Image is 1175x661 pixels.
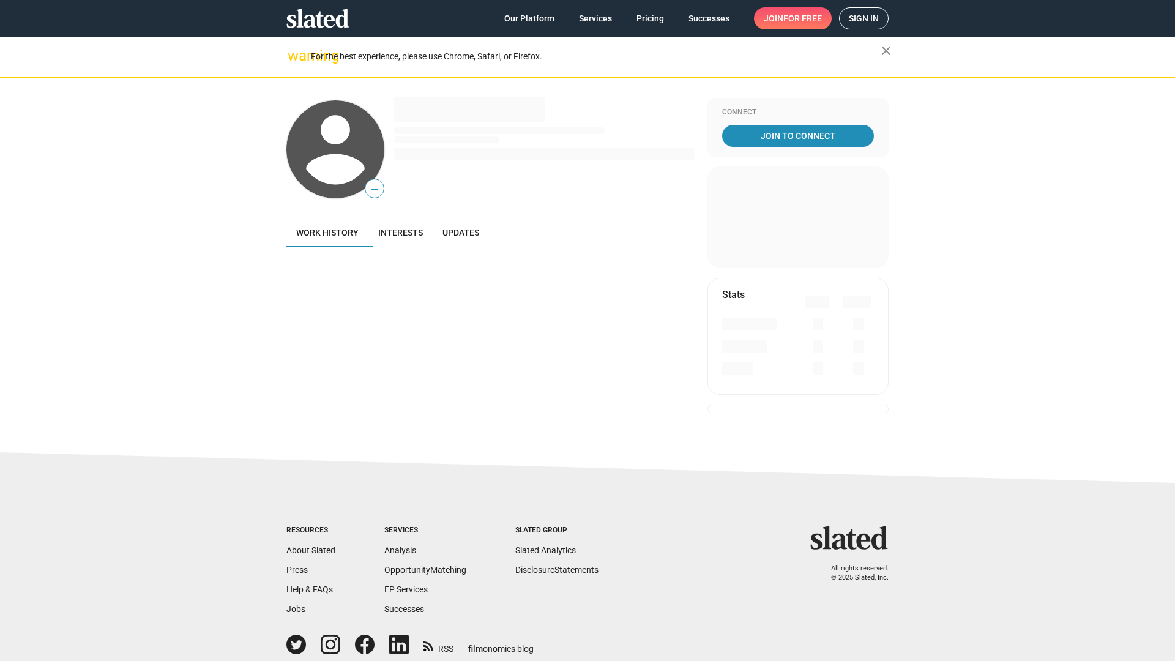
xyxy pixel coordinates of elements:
a: OpportunityMatching [384,565,466,575]
a: Pricing [627,7,674,29]
a: Joinfor free [754,7,832,29]
a: DisclosureStatements [515,565,599,575]
div: Slated Group [515,526,599,536]
mat-icon: warning [288,48,302,63]
span: Join [764,7,822,29]
a: Press [286,565,308,575]
a: Services [569,7,622,29]
a: Successes [384,604,424,614]
a: Analysis [384,545,416,555]
mat-card-title: Stats [722,288,745,301]
span: Work history [296,228,359,237]
a: Interests [368,218,433,247]
mat-icon: close [879,43,893,58]
a: Work history [286,218,368,247]
span: film [468,644,483,654]
div: Connect [722,108,874,118]
span: Services [579,7,612,29]
span: Sign in [849,8,879,29]
span: Pricing [636,7,664,29]
a: Successes [679,7,739,29]
div: For the best experience, please use Chrome, Safari, or Firefox. [311,48,881,65]
p: All rights reserved. © 2025 Slated, Inc. [818,564,889,582]
span: — [365,181,384,197]
div: Resources [286,526,335,536]
a: Jobs [286,604,305,614]
div: Services [384,526,466,536]
span: Updates [442,228,479,237]
a: Updates [433,218,489,247]
a: filmonomics blog [468,633,534,655]
a: EP Services [384,584,428,594]
a: About Slated [286,545,335,555]
span: for free [783,7,822,29]
span: Interests [378,228,423,237]
a: Our Platform [494,7,564,29]
span: Successes [688,7,729,29]
a: Sign in [839,7,889,29]
span: Our Platform [504,7,554,29]
a: Join To Connect [722,125,874,147]
span: Join To Connect [725,125,871,147]
a: RSS [423,636,453,655]
a: Slated Analytics [515,545,576,555]
a: Help & FAQs [286,584,333,594]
